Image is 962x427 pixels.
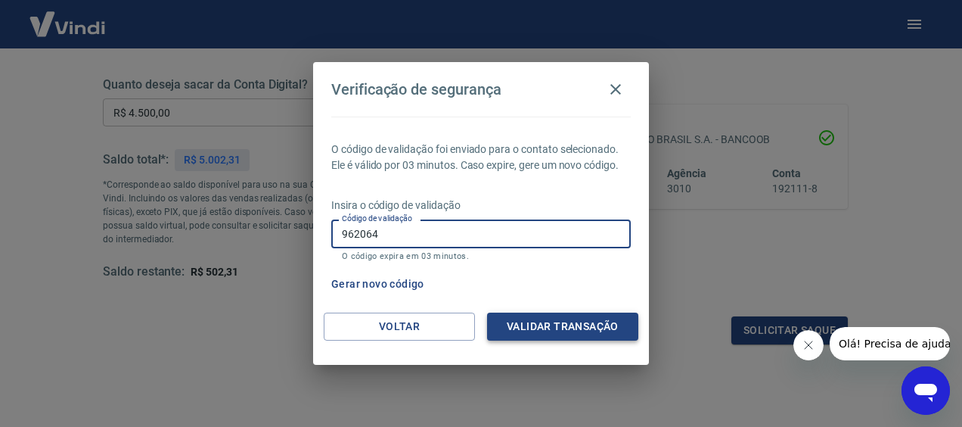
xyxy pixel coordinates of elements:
p: O código expira em 03 minutos. [342,251,620,261]
button: Gerar novo código [325,270,430,298]
label: Código de validação [342,213,412,224]
h4: Verificação de segurança [331,80,501,98]
iframe: Fechar mensagem [793,330,824,360]
p: Insira o código de validação [331,198,631,213]
iframe: Botão para abrir a janela de mensagens [901,366,950,415]
button: Validar transação [487,313,638,341]
p: O código de validação foi enviado para o contato selecionado. Ele é válido por 03 minutos. Caso e... [331,142,631,173]
iframe: Mensagem da empresa [830,327,950,360]
span: Olá! Precisa de ajuda? [9,11,127,23]
button: Voltar [324,313,475,341]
